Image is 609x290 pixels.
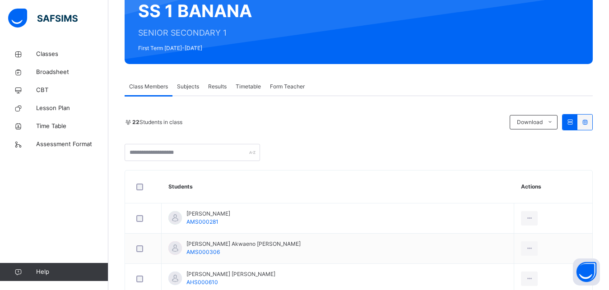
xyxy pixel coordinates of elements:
[177,83,199,91] span: Subjects
[186,210,230,218] span: [PERSON_NAME]
[8,9,78,28] img: safsims
[162,170,514,203] th: Students
[132,118,182,126] span: Students in class
[270,83,305,91] span: Form Teacher
[36,267,108,276] span: Help
[514,170,592,203] th: Actions
[573,258,600,285] button: Open asap
[36,68,108,77] span: Broadsheet
[236,83,261,91] span: Timetable
[186,218,218,225] span: AMS000281
[186,270,275,278] span: [PERSON_NAME] [PERSON_NAME]
[36,122,108,131] span: Time Table
[36,50,108,59] span: Classes
[36,104,108,113] span: Lesson Plan
[186,240,301,248] span: [PERSON_NAME] Akwaeno [PERSON_NAME]
[186,279,218,285] span: AHS000610
[132,119,139,125] b: 22
[36,86,108,95] span: CBT
[186,249,220,255] span: AMS000306
[208,83,227,91] span: Results
[36,140,108,149] span: Assessment Format
[129,83,168,91] span: Class Members
[517,118,543,126] span: Download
